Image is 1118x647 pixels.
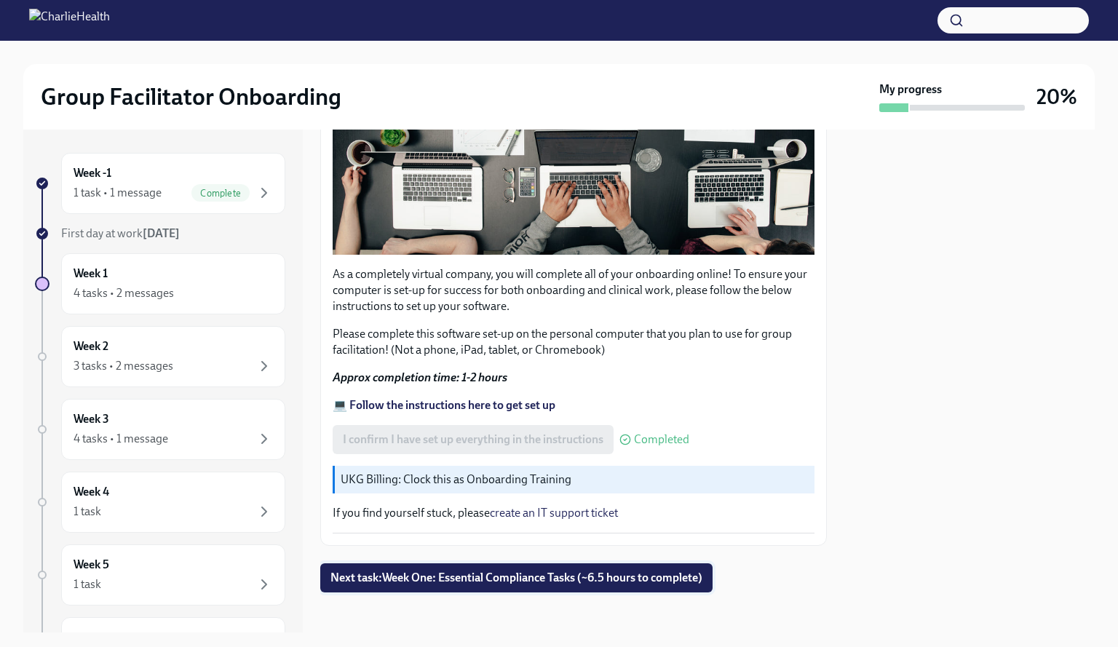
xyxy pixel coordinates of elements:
[320,563,713,592] button: Next task:Week One: Essential Compliance Tasks (~6.5 hours to complete)
[1036,84,1077,110] h3: 20%
[330,571,702,585] span: Next task : Week One: Essential Compliance Tasks (~6.5 hours to complete)
[35,544,285,606] a: Week 51 task
[333,266,814,314] p: As a completely virtual company, you will complete all of your onboarding online! To ensure your ...
[191,188,250,199] span: Complete
[333,370,507,384] strong: Approx completion time: 1-2 hours
[35,253,285,314] a: Week 14 tasks • 2 messages
[35,326,285,387] a: Week 23 tasks • 2 messages
[74,165,111,181] h6: Week -1
[143,226,180,240] strong: [DATE]
[74,285,174,301] div: 4 tasks • 2 messages
[333,398,555,412] a: 💻 Follow the instructions here to get set up
[74,557,109,573] h6: Week 5
[74,431,168,447] div: 4 tasks • 1 message
[74,504,101,520] div: 1 task
[490,506,618,520] a: create an IT support ticket
[41,82,341,111] h2: Group Facilitator Onboarding
[74,266,108,282] h6: Week 1
[341,472,809,488] p: UKG Billing: Clock this as Onboarding Training
[74,576,101,592] div: 1 task
[35,399,285,460] a: Week 34 tasks • 1 message
[333,505,814,521] p: If you find yourself stuck, please
[35,153,285,214] a: Week -11 task • 1 messageComplete
[74,338,108,354] h6: Week 2
[879,82,942,98] strong: My progress
[634,434,689,445] span: Completed
[35,226,285,242] a: First day at work[DATE]
[333,326,814,358] p: Please complete this software set-up on the personal computer that you plan to use for group faci...
[74,630,109,646] h6: Week 6
[74,411,109,427] h6: Week 3
[74,484,109,500] h6: Week 4
[29,9,110,32] img: CharlieHealth
[35,472,285,533] a: Week 41 task
[61,226,180,240] span: First day at work
[74,358,173,374] div: 3 tasks • 2 messages
[74,185,162,201] div: 1 task • 1 message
